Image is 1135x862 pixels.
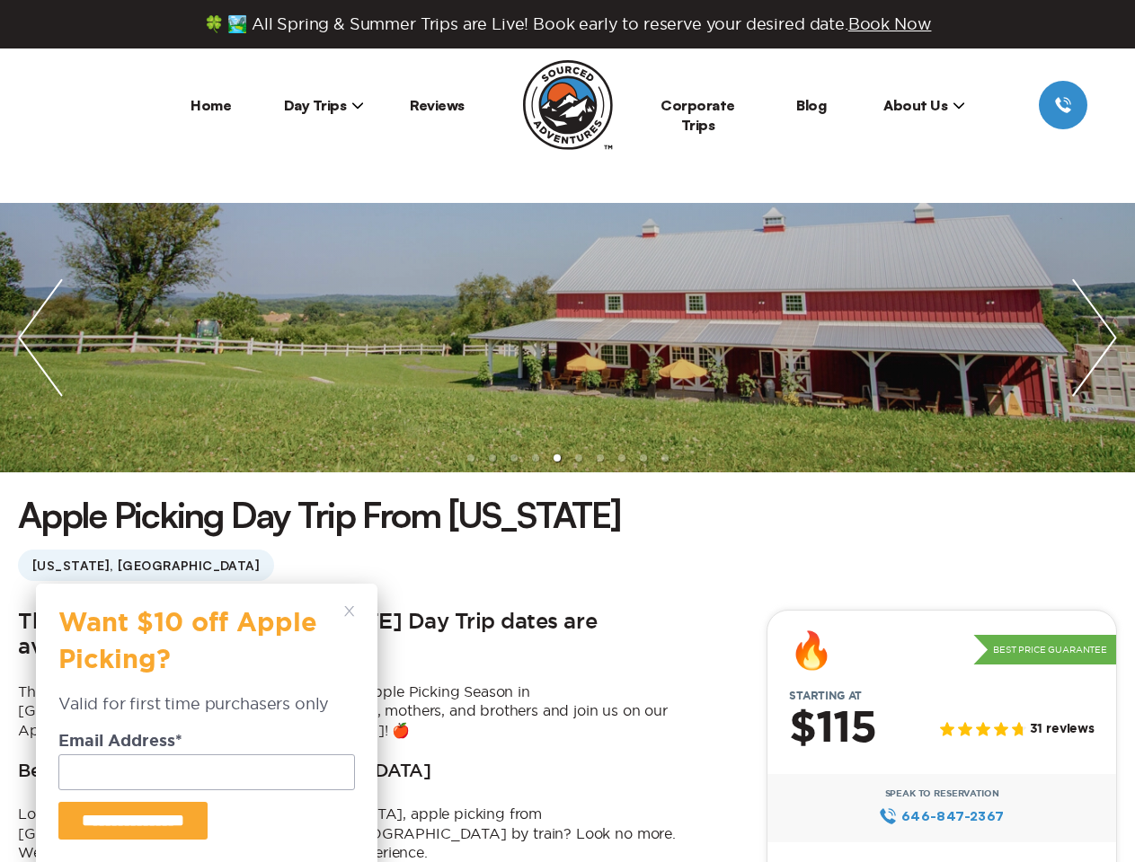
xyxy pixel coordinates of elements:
[618,454,625,462] li: slide item 8
[18,490,621,539] h1: Apple Picking Day Trip From [US_STATE]
[661,454,669,462] li: slide item 10
[523,60,613,150] img: Sourced Adventures company logo
[597,454,604,462] li: slide item 7
[575,454,582,462] li: slide item 6
[284,96,365,114] span: Day Trips
[901,806,1005,826] span: 646‍-847‍-2367
[554,454,561,462] li: slide item 5
[467,454,474,462] li: slide item 1
[58,734,355,754] dt: Email Address
[767,690,883,702] span: Starting at
[1054,203,1135,472] img: next slide / item
[879,806,1004,826] a: 646‍-847‍-2367
[489,454,496,462] li: slide item 2
[18,610,686,661] h2: The 2025 Apple Picking [US_STATE] Day Trip dates are available! Reserve your seats early!
[848,15,932,32] span: Book Now
[796,96,826,114] a: Blog
[410,96,465,114] a: Reviews
[204,14,932,34] span: 🍀 🏞️ All Spring & Summer Trips are Live! Book early to reserve your desired date.
[175,734,182,750] span: Required
[18,682,686,741] p: The air is cooling and the apples are ripening! It’s Apple Picking Season in [GEOGRAPHIC_DATA]! G...
[789,706,876,752] h2: $115
[18,550,274,581] span: [US_STATE], [GEOGRAPHIC_DATA]
[532,454,539,462] li: slide item 4
[58,692,355,733] div: Valid for first time purchasers only
[640,454,647,462] li: slide item 9
[1030,722,1095,737] span: 31 reviews
[661,96,735,134] a: Corporate Trips
[885,788,999,799] span: Speak to Reservation
[973,635,1116,665] p: Best Price Guarantee
[191,96,231,114] a: Home
[58,606,337,692] h3: Want $10 off Apple Picking?
[883,96,965,114] span: About Us
[18,761,431,783] h3: Best Apple Picking Near [GEOGRAPHIC_DATA]
[789,632,834,668] div: 🔥
[510,454,518,462] li: slide item 3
